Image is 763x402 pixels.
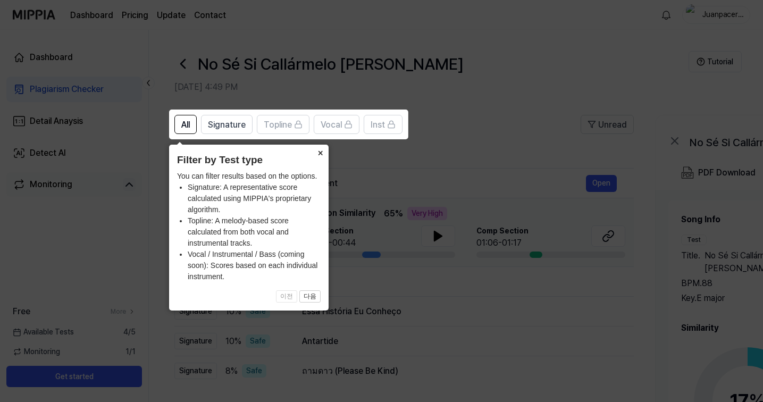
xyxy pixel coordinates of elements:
[188,215,321,249] li: Topline: A melody-based score calculated from both vocal and instrumental tracks.
[299,290,321,303] button: 다음
[264,119,292,131] span: Topline
[321,119,342,131] span: Vocal
[181,119,190,131] span: All
[312,145,329,160] button: Close
[188,182,321,215] li: Signature: A representative score calculated using MIPPIA's proprietary algorithm.
[257,115,309,134] button: Topline
[208,119,246,131] span: Signature
[188,249,321,282] li: Vocal / Instrumental / Bass (coming soon): Scores based on each individual instrument.
[371,119,385,131] span: Inst
[364,115,403,134] button: Inst
[174,115,197,134] button: All
[177,171,321,282] div: You can filter results based on the options.
[201,115,253,134] button: Signature
[314,115,359,134] button: Vocal
[177,153,321,168] header: Filter by Test type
